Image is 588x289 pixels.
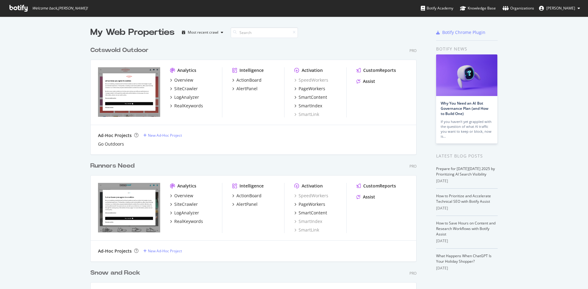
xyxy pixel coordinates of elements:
[90,26,175,39] div: My Web Properties
[236,193,262,199] div: ActionBoard
[409,48,417,53] div: Pro
[302,183,323,189] div: Activation
[148,248,182,254] div: New Ad-Hoc Project
[299,86,325,92] div: PageWorkers
[356,67,396,73] a: CustomReports
[232,77,262,83] a: ActionBoard
[299,94,327,100] div: SmartContent
[90,269,140,277] div: Snow and Rock
[294,77,328,83] a: SpeedWorkers
[170,193,193,199] a: Overview
[90,161,134,170] div: Runners Need
[436,265,498,271] div: [DATE]
[503,5,534,11] div: Organizations
[436,166,495,177] a: Prepare for [DATE][DATE] 2025 by Prioritizing AI Search Visibility
[232,86,258,92] a: AlertPanel
[299,103,322,109] div: SmartIndex
[294,103,322,109] a: SmartIndex
[170,210,199,216] a: LogAnalyzer
[174,218,203,224] div: RealKeywords
[441,101,488,116] a: Why You Need an AI Bot Governance Plan (and How to Build One)
[98,141,124,147] a: Go Outdoors
[98,248,132,254] div: Ad-Hoc Projects
[302,67,323,73] div: Activation
[356,194,375,200] a: Assist
[294,218,322,224] a: SmartIndex
[363,194,375,200] div: Assist
[299,210,327,216] div: SmartContent
[436,193,491,204] a: How to Prioritize and Accelerate Technical SEO with Botify Assist
[174,193,193,199] div: Overview
[436,220,496,237] a: How to Save Hours on Content and Research Workflows with Botify Assist
[409,164,417,169] div: Pro
[148,133,182,138] div: New Ad-Hoc Project
[294,111,319,117] a: SmartLink
[236,86,258,92] div: AlertPanel
[294,86,325,92] a: PageWorkers
[170,86,198,92] a: SiteCrawler
[442,29,485,35] div: Botify Chrome Plugin
[170,218,203,224] a: RealKeywords
[436,153,498,159] div: Latest Blog Posts
[188,31,218,34] div: Most recent crawl
[294,94,327,100] a: SmartContent
[179,28,226,37] button: Most recent crawl
[174,94,199,100] div: LogAnalyzer
[421,5,453,11] div: Botify Academy
[409,271,417,276] div: Pro
[436,238,498,244] div: [DATE]
[239,183,264,189] div: Intelligence
[143,248,182,254] a: New Ad-Hoc Project
[441,119,493,139] div: If you haven’t yet grappled with the question of what AI traffic you want to keep or block, now is…
[98,67,160,117] img: https://www.cotswoldoutdoor.com
[236,77,262,83] div: ActionBoard
[174,77,193,83] div: Overview
[174,201,198,207] div: SiteCrawler
[299,201,325,207] div: PageWorkers
[98,132,132,139] div: Ad-Hoc Projects
[294,227,319,233] div: SmartLink
[534,3,585,13] button: [PERSON_NAME]
[460,5,496,11] div: Knowledge Base
[294,201,325,207] a: PageWorkers
[174,210,199,216] div: LogAnalyzer
[170,94,199,100] a: LogAnalyzer
[436,206,498,211] div: [DATE]
[239,67,264,73] div: Intelligence
[232,201,258,207] a: AlertPanel
[436,253,492,264] a: What Happens When ChatGPT Is Your Holiday Shopper?
[170,77,193,83] a: Overview
[294,210,327,216] a: SmartContent
[363,183,396,189] div: CustomReports
[177,67,196,73] div: Analytics
[232,193,262,199] a: ActionBoard
[436,178,498,184] div: [DATE]
[143,133,182,138] a: New Ad-Hoc Project
[294,193,328,199] a: SpeedWorkers
[436,54,497,96] img: Why You Need an AI Bot Governance Plan (and How to Build One)
[90,46,151,55] a: Cotswold Outdoor
[356,78,375,84] a: Assist
[90,269,143,277] a: Snow and Rock
[90,161,137,170] a: Runners Need
[436,46,498,52] div: Botify news
[174,86,198,92] div: SiteCrawler
[236,201,258,207] div: AlertPanel
[170,103,203,109] a: RealKeywords
[98,183,160,232] img: https://www.runnersneed.com/
[32,6,88,11] span: Welcome back, [PERSON_NAME] !
[363,67,396,73] div: CustomReports
[177,183,196,189] div: Analytics
[231,27,298,38] input: Search
[174,103,203,109] div: RealKeywords
[356,183,396,189] a: CustomReports
[546,6,575,11] span: Rebecca Green
[436,29,485,35] a: Botify Chrome Plugin
[170,201,198,207] a: SiteCrawler
[90,46,149,55] div: Cotswold Outdoor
